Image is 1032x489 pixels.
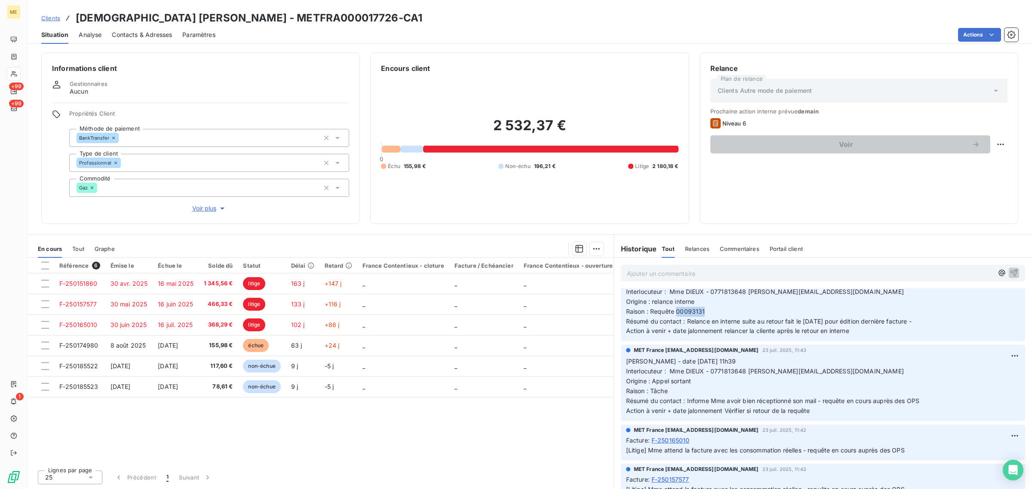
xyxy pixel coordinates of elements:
[158,262,193,269] div: Échue le
[325,321,340,328] span: +86 j
[524,262,613,269] div: France Contentieux - ouverture
[626,377,691,385] span: Origine : Appel sortant
[362,383,365,390] span: _
[722,120,746,127] span: Niveau 6
[291,342,302,349] span: 63 j
[16,393,24,400] span: 1
[45,473,52,482] span: 25
[362,342,365,349] span: _
[76,10,422,26] h3: [DEMOGRAPHIC_DATA] [PERSON_NAME] - METFRA000017726-CA1
[634,426,759,434] span: MET France [EMAIL_ADDRESS][DOMAIN_NAME]
[158,280,193,287] span: 16 mai 2025
[381,63,430,73] h6: Encours client
[79,160,111,165] span: Professionnel
[69,110,349,122] span: Propriétés Client
[325,262,352,269] div: Retard
[652,162,679,170] span: 2 180,18 €
[59,321,98,328] span: F-250165010
[710,108,1007,115] span: Prochaine action interne prévue
[182,31,215,39] span: Paramètres
[718,86,812,95] span: Clients Autre mode de paiement
[59,262,100,269] div: Référence
[626,327,849,334] span: Action à venir + date jalonnement relancer la cliente après le retour en interne
[204,279,233,288] span: 1 345,56 €
[362,362,365,370] span: _
[524,280,526,287] span: _
[204,382,233,391] span: 78,61 €
[362,300,365,308] span: _
[243,360,280,373] span: non-échue
[79,135,109,141] span: BankTransfer
[166,473,169,482] span: 1
[111,280,148,287] span: 30 avr. 2025
[291,280,305,287] span: 163 j
[204,262,233,269] div: Solde dû
[325,342,340,349] span: +24 j
[158,383,178,390] span: [DATE]
[380,156,383,162] span: 0
[174,468,217,486] button: Suivant
[291,362,298,370] span: 9 j
[762,348,807,353] span: 23 juil. 2025, 11:43
[381,117,678,143] h2: 2 532,37 €
[626,446,905,454] span: [Litige] Mme attend la facture avec les consommation réelles - requête en cours auprès des OPS
[79,31,101,39] span: Analyse
[325,362,334,370] span: -5 j
[111,383,131,390] span: [DATE]
[38,245,62,252] span: En cours
[243,277,265,290] span: litige
[505,162,530,170] span: Non-échu
[762,467,807,472] span: 23 juil. 2025, 11:42
[204,362,233,370] span: 117,60 €
[770,245,803,252] span: Portail client
[291,262,314,269] div: Délai
[626,436,650,445] span: Facture :
[41,15,60,21] span: Clients
[111,262,148,269] div: Émise le
[614,244,657,254] h6: Historique
[121,159,128,167] input: Ajouter une valeur
[721,141,971,148] span: Voir
[651,436,690,445] span: F-250165010
[291,300,305,308] span: 133 j
[204,321,233,329] span: 368,29 €
[626,387,668,394] span: Raison : Tâche
[9,100,24,107] span: +99
[59,383,98,390] span: F-250185523
[455,362,457,370] span: _
[651,475,689,484] span: F-250157577
[626,407,810,414] span: Action à venir + date jalonnement Vérifier si retour de la requête
[243,318,265,331] span: litige
[70,87,88,96] span: Aucun
[362,280,365,287] span: _
[158,362,178,370] span: [DATE]
[79,185,88,190] span: Gaz
[52,63,349,73] h6: Informations client
[455,342,457,349] span: _
[97,184,104,192] input: Ajouter une valeur
[626,318,912,325] span: Résumé du contact : Relance en interne suite au retour fait le [DATE] pour édition dernière factu...
[455,383,457,390] span: _
[524,362,526,370] span: _
[685,245,709,252] span: Relances
[59,280,98,287] span: F-250151860
[455,262,513,269] div: Facture / Echéancier
[92,262,100,269] span: 6
[634,465,759,473] span: MET France [EMAIL_ADDRESS][DOMAIN_NAME]
[626,367,904,375] span: Interlocuteur : Mme DIEUX - 0771813648 [PERSON_NAME][EMAIL_ADDRESS][DOMAIN_NAME]
[111,300,147,308] span: 30 mai 2025
[635,162,649,170] span: Litige
[710,63,1007,73] h6: Relance
[111,321,147,328] span: 30 juin 2025
[161,468,174,486] button: 1
[111,362,131,370] span: [DATE]
[524,383,526,390] span: _
[626,308,705,315] span: Raison : Requête 00093131
[524,300,526,308] span: _
[958,28,1001,42] button: Actions
[72,245,84,252] span: Tout
[109,468,161,486] button: Précédent
[662,245,675,252] span: Tout
[404,162,426,170] span: 155,98 €
[325,280,342,287] span: +147 j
